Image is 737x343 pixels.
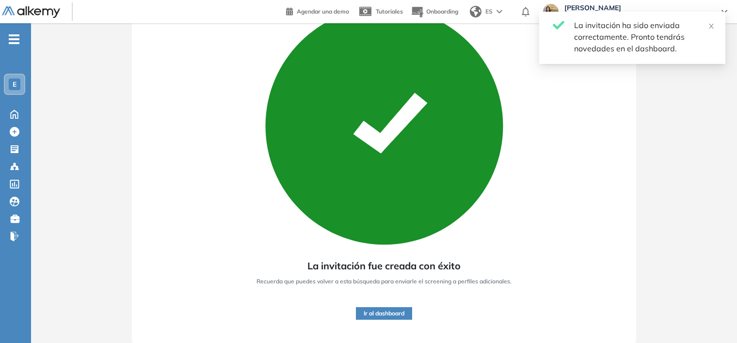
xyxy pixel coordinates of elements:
span: Agendar una demo [297,8,349,15]
button: Onboarding [411,1,458,22]
span: Onboarding [426,8,458,15]
span: Recuerda que puedes volver a esta búsqueda para enviarle el screening a perfiles adicionales. [256,277,512,286]
iframe: Chat Widget [689,296,737,343]
button: Ir al dashboard [356,307,412,320]
div: La invitación ha sido enviada correctamente. Pronto tendrás novedades en el dashboard. [574,19,714,54]
img: world [470,6,481,17]
span: close [708,23,715,30]
span: E [13,80,16,88]
img: arrow [497,10,502,14]
img: Logo [2,6,60,18]
span: Tutoriales [376,8,403,15]
a: Agendar una demo [286,5,349,16]
span: La invitación fue creada con éxito [307,259,461,273]
span: ES [485,7,493,16]
span: [PERSON_NAME] [564,4,712,12]
i: - [9,38,19,40]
